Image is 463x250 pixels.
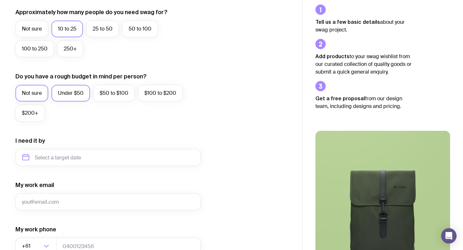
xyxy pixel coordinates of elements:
label: Not sure [15,85,48,102]
label: 25 to 50 [86,21,119,37]
label: $100 to $200 [138,85,183,102]
label: My work phone [15,226,56,233]
label: I need it by [15,137,45,145]
label: 250+ [57,40,83,57]
label: 50 to 100 [122,21,158,37]
label: Under $50 [51,85,90,102]
strong: Add products [315,53,350,59]
label: 10 to 25 [51,21,83,37]
label: Not sure [15,21,48,37]
p: to your swag wishlist from our curated collection of quality goods or submit a quick general enqu... [315,52,412,76]
label: $200+ [15,105,45,121]
label: My work email [15,181,54,189]
label: Do you have a rough budget in mind per person? [15,73,147,80]
strong: Tell us a few basic details [315,19,380,25]
input: you@email.com [15,193,201,210]
label: Approximately how many people do you need swag for? [15,8,168,16]
strong: Get a free proposal [315,95,365,101]
label: 100 to 250 [15,40,54,57]
input: Select a target date [15,149,201,166]
p: about your swag project. [315,18,412,34]
label: $50 to $100 [93,85,135,102]
p: from our design team, including designs and pricing. [315,94,412,110]
div: Open Intercom Messenger [441,228,457,244]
